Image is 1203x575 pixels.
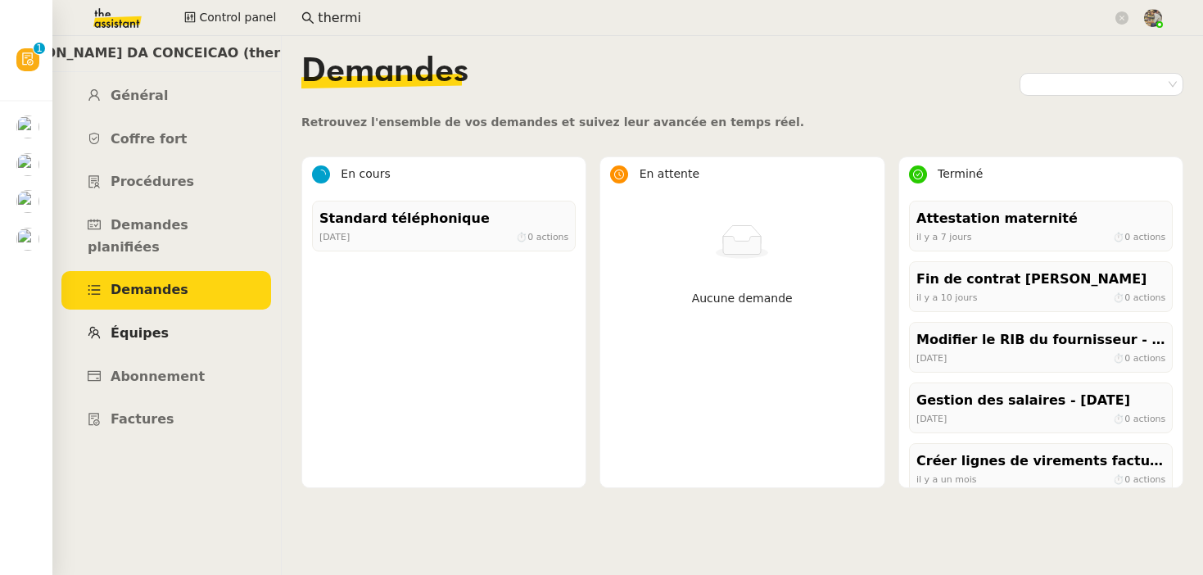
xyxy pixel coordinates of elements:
[301,56,468,88] span: Demandes
[61,271,271,310] a: Demandes
[1124,292,1130,302] span: 0
[938,167,983,180] span: Terminé
[61,120,271,159] a: Coffre fort
[199,8,276,27] span: Control panel
[1133,413,1165,423] span: actions
[1124,473,1130,484] span: 0
[174,7,286,29] button: Control panel
[341,167,390,180] span: En cours
[1113,292,1165,302] span: ⏱
[16,153,39,176] img: users%2FHIWaaSoTa5U8ssS5t403NQMyZZE3%2Favatar%2Fa4be050e-05fa-4f28-bbe7-e7e8e4788720
[1124,413,1130,423] span: 0
[16,190,39,213] img: users%2FHIWaaSoTa5U8ssS5t403NQMyZZE3%2Favatar%2Fa4be050e-05fa-4f28-bbe7-e7e8e4788720
[916,450,1165,473] div: Créer lignes de virements factures
[916,390,1165,412] div: Gestion des salaires - [DATE]
[916,231,971,242] span: il y a 7 jours
[1144,9,1162,27] img: 388bd129-7e3b-4cb1-84b4-92a3d763e9b7
[640,167,699,180] span: En attente
[916,473,977,484] span: il y a un mois
[1133,352,1165,363] span: actions
[16,115,39,138] img: users%2FHIWaaSoTa5U8ssS5t403NQMyZZE3%2Favatar%2Fa4be050e-05fa-4f28-bbe7-e7e8e4788720
[34,43,45,54] nz-badge-sup: 1
[1124,231,1130,242] span: 0
[916,292,977,302] span: il y a 10 jours
[318,7,1112,29] input: Rechercher
[61,163,271,201] a: Procédures
[617,289,867,308] p: Aucune demande
[527,231,533,242] span: 0
[1113,231,1165,242] span: ⏱
[111,282,188,297] span: Demandes
[916,329,1165,351] div: Modifier le RIB du fournisseur - [PERSON_NAME] et [PERSON_NAME]
[88,217,188,255] span: Demandes planifiées
[916,208,1165,230] div: Attestation maternité
[1133,231,1165,242] span: actions
[16,228,39,251] img: users%2FHIWaaSoTa5U8ssS5t403NQMyZZE3%2Favatar%2Fa4be050e-05fa-4f28-bbe7-e7e8e4788720
[111,88,168,103] span: Général
[61,206,271,266] a: Demandes planifiées
[1113,352,1165,363] span: ⏱
[536,231,569,242] span: actions
[1133,473,1165,484] span: actions
[916,352,947,363] span: [DATE]
[111,174,194,189] span: Procédures
[61,358,271,396] a: Abonnement
[1,43,337,65] span: [PERSON_NAME] DA CONCEICAO (thermisure)
[111,369,205,384] span: Abonnement
[111,411,174,427] span: Factures
[111,325,169,341] span: Équipes
[516,231,568,242] span: ⏱
[61,315,271,353] a: Équipes
[1113,413,1165,423] span: ⏱
[319,208,568,230] div: Standard téléphonique
[1113,473,1165,484] span: ⏱
[1133,292,1165,302] span: actions
[916,269,1165,291] div: Fin de contrat [PERSON_NAME]
[36,43,43,57] p: 1
[1124,352,1130,363] span: 0
[916,413,947,423] span: [DATE]
[319,231,350,242] span: [DATE]
[111,131,188,147] span: Coffre fort
[61,77,271,115] a: Général
[301,115,804,129] span: Retrouvez l'ensemble de vos demandes et suivez leur avancée en temps réel.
